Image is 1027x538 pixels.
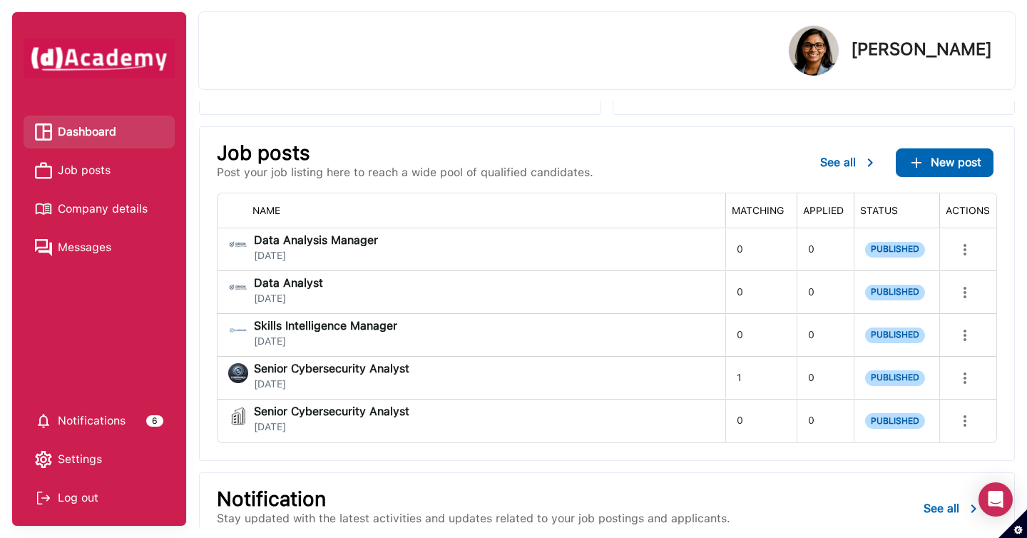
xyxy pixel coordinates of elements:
[35,487,163,509] div: Log out
[228,363,248,383] img: jobi
[725,357,797,399] div: 1
[725,228,797,270] div: 0
[35,237,163,258] a: Messages iconMessages
[254,406,409,417] span: Senior Cybersecurity Analyst
[217,510,730,527] p: Stay updated with the latest activities and updates related to your job postings and applicants.
[35,489,52,507] img: Log out
[35,201,52,218] img: Company details icon
[979,482,1013,517] div: Open Intercom Messenger
[254,293,323,305] span: [DATE]
[217,164,593,181] p: Post your job listing here to reach a wide pool of qualified candidates.
[35,160,163,181] a: Job posts iconJob posts
[809,148,890,177] button: See all...
[951,364,979,392] button: more
[931,156,981,169] span: New post
[228,320,248,340] img: jobi
[797,400,854,442] div: 0
[725,400,797,442] div: 0
[725,314,797,356] div: 0
[254,363,409,375] span: Senior Cybersecurity Analyst
[951,235,979,264] button: more
[58,121,116,143] span: Dashboard
[803,205,844,216] span: APPLIED
[217,490,730,507] p: Notification
[24,39,175,78] img: dAcademy
[908,154,925,171] img: ...
[797,271,854,313] div: 0
[797,314,854,356] div: 0
[146,415,163,427] div: 6
[254,421,409,433] span: [DATE]
[860,205,898,216] span: STATUS
[58,410,126,432] span: Notifications
[35,451,52,468] img: setting
[228,278,248,298] img: jobi
[896,148,993,177] button: ...New post
[865,328,925,343] span: PUBLISHED
[254,278,323,289] span: Data Analyst
[912,494,993,523] button: See all...
[865,285,925,300] span: PUBLISHED
[254,250,378,262] span: [DATE]
[951,321,979,350] button: more
[732,205,784,216] span: MATCHING
[924,502,959,515] span: See all
[998,509,1027,538] button: Set cookie preferences
[35,239,52,256] img: Messages icon
[58,449,102,470] span: Settings
[797,357,854,399] div: 0
[58,160,111,181] span: Job posts
[862,154,879,171] img: ...
[820,156,856,169] span: See all
[35,162,52,179] img: Job posts icon
[951,278,979,307] button: more
[865,413,925,429] span: PUBLISHED
[965,500,982,517] img: ...
[254,335,397,347] span: [DATE]
[254,235,378,246] span: Data Analysis Manager
[58,237,111,258] span: Messages
[35,121,163,143] a: Dashboard iconDashboard
[789,26,839,76] img: Profile
[851,41,992,58] p: [PERSON_NAME]
[35,198,163,220] a: Company details iconCompany details
[228,406,248,426] img: jobi
[254,320,397,332] span: Skills Intelligence Manager
[217,144,593,161] p: Job posts
[254,378,409,390] span: [DATE]
[35,412,52,430] img: setting
[946,205,990,216] span: ACTIONS
[865,242,925,258] span: PUBLISHED
[35,123,52,141] img: Dashboard icon
[725,271,797,313] div: 0
[951,407,979,435] button: more
[252,205,280,216] span: NAME
[58,198,148,220] span: Company details
[228,235,248,255] img: jobi
[797,228,854,270] div: 0
[865,370,925,386] span: PUBLISHED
